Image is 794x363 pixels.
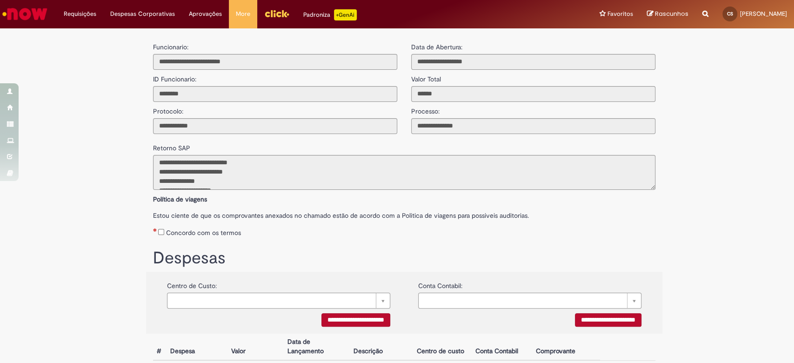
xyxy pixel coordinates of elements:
a: Limpar campo {0} [167,293,390,309]
a: Limpar campo {0} [418,293,641,309]
a: Rascunhos [647,10,688,19]
label: Concordo com os termos [166,228,241,237]
span: Favoritos [607,9,633,19]
div: Padroniza [303,9,357,20]
p: +GenAi [334,9,357,20]
th: Valor [227,334,284,360]
th: Data de Lançamento [284,334,350,360]
label: Data de Abertura: [411,42,462,52]
th: Centro de custo [413,334,472,360]
label: Conta Contabil: [418,276,462,290]
img: click_logo_yellow_360x200.png [264,7,289,20]
span: Despesas Corporativas [110,9,175,19]
label: Protocolo: [153,102,183,116]
label: Retorno SAP [153,139,190,153]
span: CS [727,11,733,17]
img: ServiceNow [1,5,49,23]
span: Requisições [64,9,96,19]
label: ID Funcionario: [153,70,196,84]
th: Despesa [167,334,227,360]
span: [PERSON_NAME] [740,10,787,18]
th: Descrição [350,334,413,360]
th: Comprovante [532,334,600,360]
span: More [236,9,250,19]
b: Política de viagens [153,195,207,203]
h1: Despesas [153,249,655,268]
label: Valor Total [411,70,441,84]
th: Conta Contabil [472,334,532,360]
span: Rascunhos [655,9,688,18]
label: Processo: [411,102,440,116]
th: # [153,334,167,360]
label: Funcionario: [153,42,188,52]
label: Centro de Custo: [167,276,217,290]
label: Estou ciente de que os comprovantes anexados no chamado estão de acordo com a Politica de viagens... [153,206,655,220]
span: Aprovações [189,9,222,19]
